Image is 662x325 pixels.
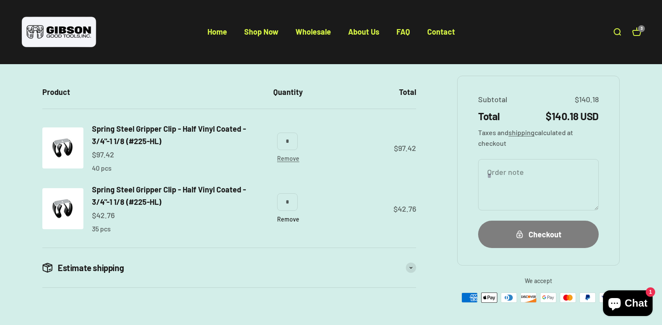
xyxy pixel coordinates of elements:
a: FAQ [396,27,410,36]
p: 40 pcs [92,162,112,174]
span: Spring Steel Gripper Clip - Half Vinyl Coated - 3/4"-1 1/8 (#225-HL) [92,124,246,146]
sale-price: $42.76 [92,209,115,222]
a: Wholesale [296,27,331,36]
span: Taxes and calculated at checkout [478,127,599,149]
th: Product [42,76,266,109]
input: Change quantity [277,133,298,150]
th: Total [310,76,416,109]
img: Gripper clip, made & shipped from the USA! [42,127,83,168]
button: Checkout [478,221,599,248]
cart-count: 3 [638,25,645,32]
img: Gripper clip, made & shipped from the USA! [42,188,83,229]
span: $140.18 [575,93,599,106]
input: Change quantity [277,193,298,210]
div: Checkout [495,228,582,241]
span: Subtotal [478,93,507,106]
span: $140.18 USD [546,109,599,124]
a: Spring Steel Gripper Clip - Half Vinyl Coated - 3/4"-1 1/8 (#225-HL) [92,183,260,208]
a: shipping [508,128,535,136]
a: Spring Steel Gripper Clip - Half Vinyl Coated - 3/4"-1 1/8 (#225-HL) [92,123,260,148]
span: Spring Steel Gripper Clip - Half Vinyl Coated - 3/4"-1 1/8 (#225-HL) [92,185,246,207]
sale-price: $97.42 [92,148,114,161]
span: Total [478,109,500,124]
inbox-online-store-chat: Shopify online store chat [600,290,655,318]
span: We accept [457,276,620,286]
summary: Estimate shipping [42,248,416,287]
p: 35 pcs [92,223,111,234]
a: Contact [427,27,455,36]
a: About Us [348,27,379,36]
a: Remove [277,216,299,223]
th: Quantity [266,76,310,109]
span: Estimate shipping [58,262,124,274]
a: Home [207,27,227,36]
a: Remove [277,155,299,162]
a: Shop Now [244,27,278,36]
td: $97.42 [310,109,416,183]
td: $42.76 [310,183,416,248]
